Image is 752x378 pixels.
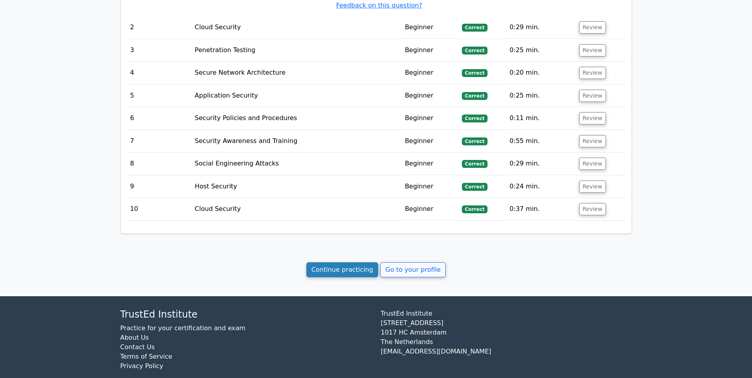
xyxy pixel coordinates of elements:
td: 0:29 min. [506,152,576,175]
td: Security Policies and Procedures [191,107,401,130]
td: Penetration Testing [191,39,401,62]
td: Host Security [191,175,401,198]
td: 0:20 min. [506,62,576,84]
td: Beginner [402,198,459,220]
td: 8 [127,152,192,175]
td: Beginner [402,107,459,130]
button: Review [579,90,606,102]
span: Correct [462,47,488,55]
button: Review [579,67,606,79]
span: Correct [462,115,488,122]
a: Terms of Service [120,353,173,360]
td: 0:24 min. [506,175,576,198]
td: Cloud Security [191,16,401,39]
td: 0:25 min. [506,85,576,107]
td: 0:11 min. [506,107,576,130]
a: Practice for your certification and exam [120,324,246,332]
button: Review [579,158,606,170]
td: Application Security [191,85,401,107]
a: Continue practicing [306,262,379,277]
span: Correct [462,69,488,77]
a: Go to your profile [380,262,446,277]
td: Beginner [402,39,459,62]
td: Beginner [402,16,459,39]
a: Privacy Policy [120,362,163,370]
button: Review [579,181,606,193]
td: 0:25 min. [506,39,576,62]
button: Review [579,203,606,215]
span: Correct [462,160,488,168]
div: TrustEd Institute [STREET_ADDRESS] 1017 HC Amsterdam The Netherlands [EMAIL_ADDRESS][DOMAIN_NAME] [376,309,637,377]
h4: TrustEd Institute [120,309,371,320]
td: Beginner [402,175,459,198]
td: 0:29 min. [506,16,576,39]
button: Review [579,112,606,124]
span: Correct [462,92,488,100]
td: Security Awareness and Training [191,130,401,152]
td: Beginner [402,130,459,152]
td: Social Engineering Attacks [191,152,401,175]
button: Review [579,135,606,147]
span: Correct [462,137,488,145]
span: Correct [462,183,488,191]
td: 7 [127,130,192,152]
td: Beginner [402,85,459,107]
td: Beginner [402,152,459,175]
td: 3 [127,39,192,62]
td: Beginner [402,62,459,84]
td: 9 [127,175,192,198]
td: 4 [127,62,192,84]
td: 0:37 min. [506,198,576,220]
td: 10 [127,198,192,220]
a: About Us [120,334,149,341]
a: Feedback on this question? [336,2,422,9]
span: Correct [462,24,488,32]
span: Correct [462,205,488,213]
td: 6 [127,107,192,130]
button: Review [579,44,606,56]
td: 5 [127,85,192,107]
td: 2 [127,16,192,39]
button: Review [579,21,606,34]
td: Secure Network Architecture [191,62,401,84]
td: 0:55 min. [506,130,576,152]
td: Cloud Security [191,198,401,220]
a: Contact Us [120,343,155,351]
